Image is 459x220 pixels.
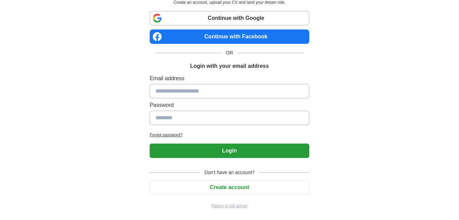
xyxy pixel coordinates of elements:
[150,101,309,109] label: Password
[190,62,269,70] h1: Login with your email address
[222,49,237,57] span: OR
[150,180,309,195] button: Create account
[200,169,259,176] span: Don't have an account?
[150,74,309,83] label: Email address
[150,11,309,25] a: Continue with Google
[150,29,309,44] a: Continue with Facebook
[150,132,309,138] a: Forgot password?
[150,184,309,190] a: Create account
[150,144,309,158] button: Login
[150,203,309,209] a: Return to job advert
